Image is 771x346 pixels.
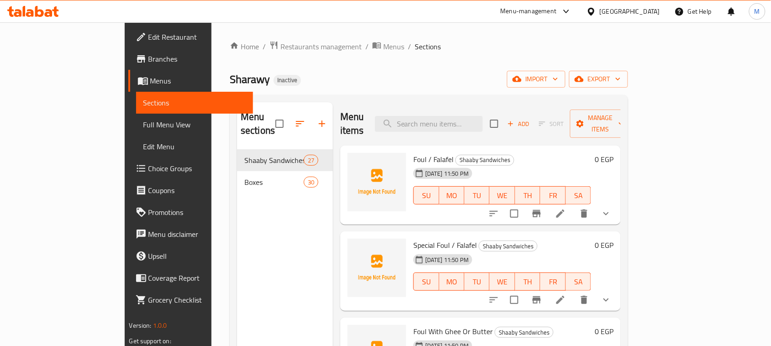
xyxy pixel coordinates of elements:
[515,186,540,204] button: TH
[443,189,461,202] span: MO
[311,113,333,135] button: Add section
[483,289,505,311] button: sort-choices
[540,273,565,291] button: FR
[128,267,253,289] a: Coverage Report
[540,186,565,204] button: FR
[274,75,301,86] div: Inactive
[468,275,486,288] span: TU
[244,155,304,166] span: Shaaby Sandwiches
[455,155,514,166] div: Shaaby Sandwiches
[479,241,537,252] span: Shaaby Sandwiches
[244,177,304,188] span: Boxes
[304,156,318,165] span: 27
[274,76,301,84] span: Inactive
[128,157,253,179] a: Choice Groups
[148,207,246,218] span: Promotions
[289,113,311,135] span: Sort sections
[143,119,246,130] span: Full Menu View
[493,189,511,202] span: WE
[595,239,613,252] h6: 0 EGP
[505,290,524,309] span: Select to update
[577,112,624,135] span: Manage items
[576,73,621,85] span: export
[439,186,465,204] button: MO
[495,327,554,338] div: Shaaby Sandwiches
[600,6,660,16] div: [GEOGRAPHIC_DATA]
[148,185,246,196] span: Coupons
[383,41,404,52] span: Menus
[422,256,472,264] span: [DATE] 11:50 PM
[413,152,454,166] span: Foul / Falafel
[413,238,477,252] span: Special Foul / Falafel
[304,155,318,166] div: items
[544,189,562,202] span: FR
[413,186,439,204] button: SU
[504,117,533,131] span: Add item
[136,114,253,136] a: Full Menu View
[595,153,613,166] h6: 0 EGP
[304,177,318,188] div: items
[573,203,595,225] button: delete
[230,41,628,52] nav: breadcrumb
[128,179,253,201] a: Coupons
[514,73,558,85] span: import
[148,53,246,64] span: Branches
[595,289,617,311] button: show more
[456,155,514,165] span: Shaaby Sandwiches
[439,273,465,291] button: MO
[408,41,411,52] li: /
[468,189,486,202] span: TU
[515,273,540,291] button: TH
[601,294,612,305] svg: Show Choices
[237,146,333,197] nav: Menu sections
[128,289,253,311] a: Grocery Checklist
[128,26,253,48] a: Edit Restaurant
[443,275,461,288] span: MO
[507,71,565,88] button: import
[566,273,591,291] button: SA
[128,48,253,70] a: Branches
[601,208,612,219] svg: Show Choices
[237,171,333,193] div: Boxes30
[128,245,253,267] a: Upsell
[129,320,152,331] span: Version:
[413,325,493,338] span: Foul With Ghee Or Butter
[263,41,266,52] li: /
[413,273,439,291] button: SU
[422,169,472,178] span: [DATE] 11:50 PM
[148,294,246,305] span: Grocery Checklist
[128,70,253,92] a: Menus
[150,75,246,86] span: Menus
[348,153,406,211] img: Foul / Falafel
[241,110,275,137] h2: Menu sections
[501,6,557,17] div: Menu-management
[136,136,253,157] a: Edit Menu
[526,203,548,225] button: Branch-specific-item
[555,208,566,219] a: Edit menu item
[148,251,246,262] span: Upsell
[506,119,531,129] span: Add
[270,114,289,133] span: Select all sections
[566,186,591,204] button: SA
[755,6,760,16] span: M
[417,275,435,288] span: SU
[595,325,613,338] h6: 0 EGP
[153,320,167,331] span: 1.0.0
[304,178,318,187] span: 30
[570,189,587,202] span: SA
[415,41,441,52] span: Sections
[372,41,404,52] a: Menus
[479,241,538,252] div: Shaaby Sandwiches
[483,203,505,225] button: sort-choices
[526,289,548,311] button: Branch-specific-item
[490,273,515,291] button: WE
[143,141,246,152] span: Edit Menu
[495,327,553,338] span: Shaaby Sandwiches
[465,273,490,291] button: TU
[595,203,617,225] button: show more
[340,110,364,137] h2: Menu items
[493,275,511,288] span: WE
[505,204,524,223] span: Select to update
